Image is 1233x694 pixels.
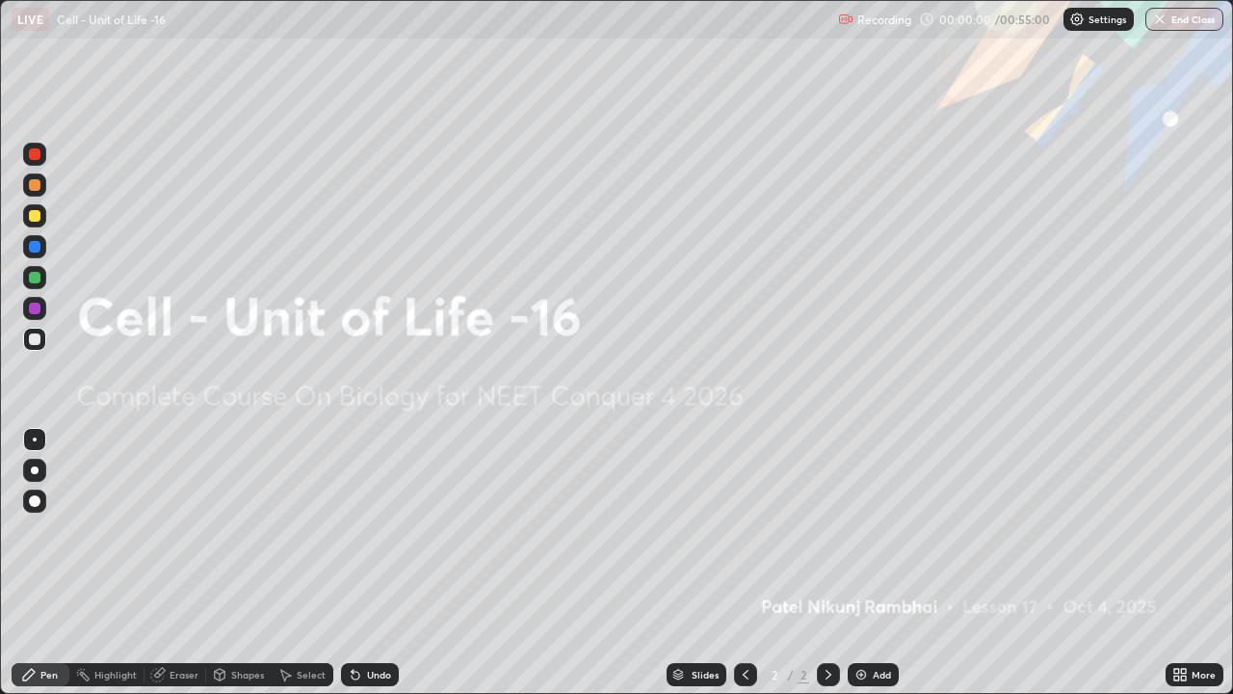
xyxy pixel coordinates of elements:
div: Undo [367,670,391,680]
div: 2 [798,666,809,683]
img: recording.375f2c34.svg [838,12,853,27]
div: / [788,669,794,681]
div: Select [297,670,326,680]
div: 2 [765,669,784,681]
div: Add [873,670,891,680]
div: More [1192,670,1216,680]
img: add-slide-button [853,667,869,682]
div: Eraser [170,670,198,680]
button: End Class [1145,8,1223,31]
p: Recording [857,13,911,27]
div: Highlight [94,670,137,680]
p: Cell - Unit of Life -16 [57,12,166,27]
img: class-settings-icons [1069,12,1085,27]
p: Settings [1089,14,1126,24]
div: Slides [692,670,719,680]
div: Shapes [231,670,264,680]
p: LIVE [17,12,43,27]
div: Pen [40,670,58,680]
img: end-class-cross [1152,12,1167,27]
